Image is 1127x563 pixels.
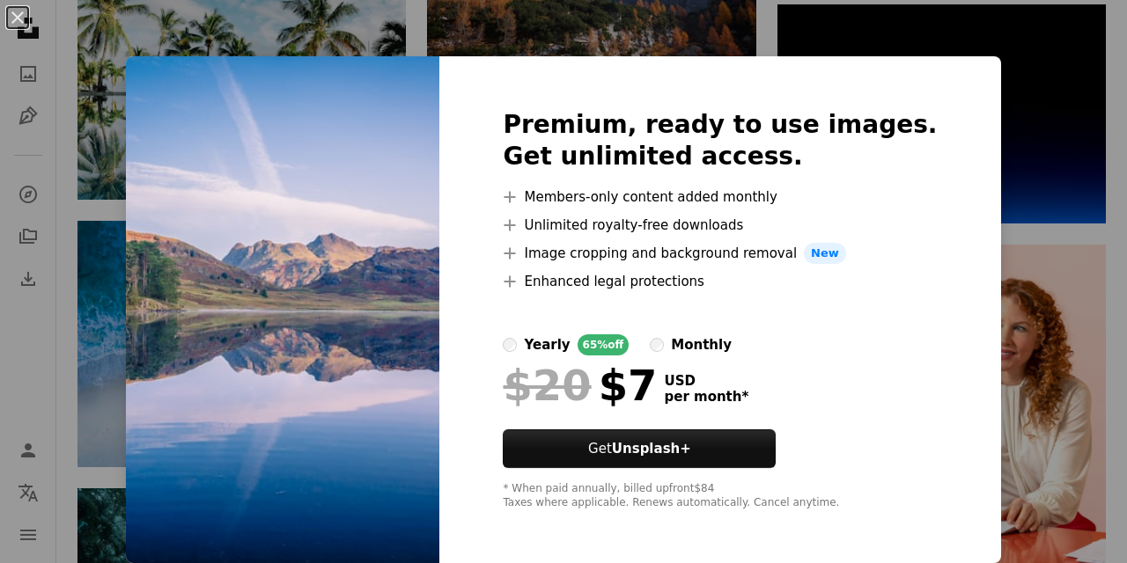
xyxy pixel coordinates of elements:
[126,56,439,563] img: premium_photo-1673697239981-389164b7b87f
[664,373,748,389] span: USD
[503,215,937,236] li: Unlimited royalty-free downloads
[578,334,630,355] div: 65% off
[524,334,570,355] div: yearly
[503,186,937,208] li: Members-only content added monthly
[503,243,937,264] li: Image cropping and background removal
[503,271,937,292] li: Enhanced legal protections
[612,441,691,457] strong: Unsplash+
[503,429,776,468] button: GetUnsplash+
[804,243,846,264] span: New
[503,338,517,352] input: yearly65%off
[503,362,591,408] span: $20
[503,482,937,510] div: * When paid annually, billed upfront $84 Taxes where applicable. Renews automatically. Cancel any...
[650,338,664,352] input: monthly
[503,109,937,172] h2: Premium, ready to use images. Get unlimited access.
[671,334,732,355] div: monthly
[664,389,748,405] span: per month *
[503,362,657,408] div: $7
